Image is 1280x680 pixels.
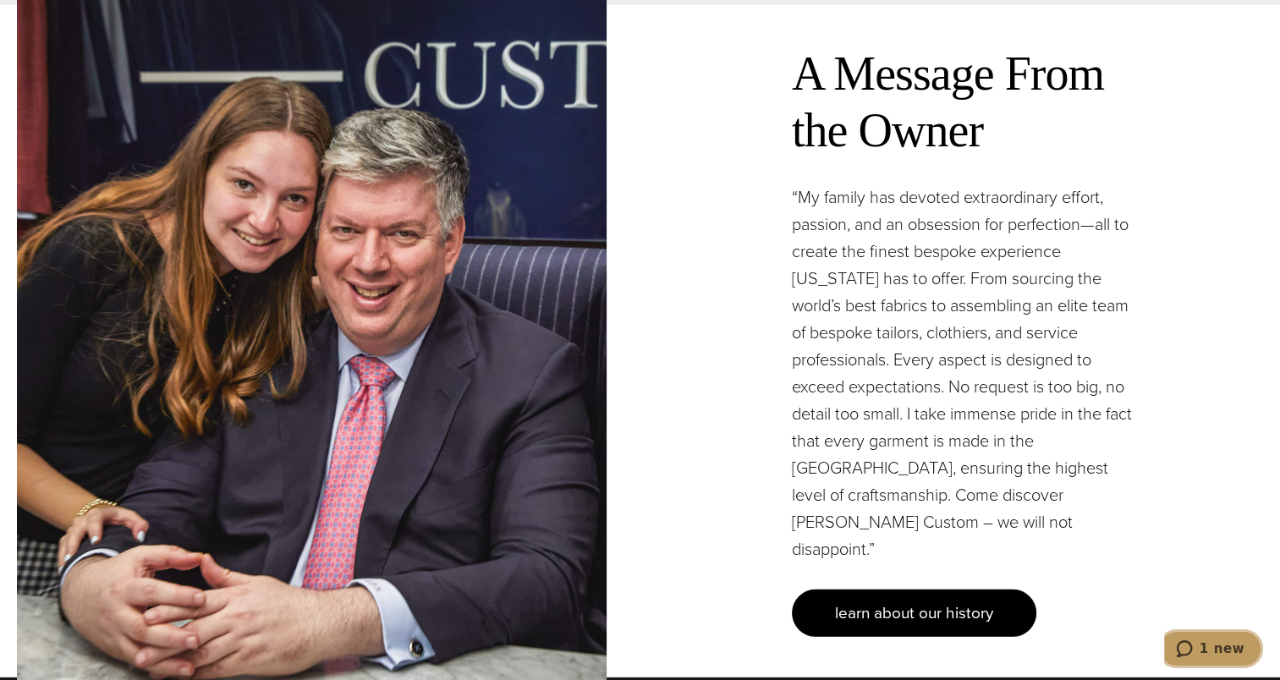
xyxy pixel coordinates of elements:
[792,12,1145,159] h2: A Message From the Owner
[1164,629,1263,672] iframe: Opens a widget where you can chat to one of our agents
[835,600,993,625] span: learn about our history
[792,590,1036,637] a: learn about our history
[792,184,1145,562] p: “My family has devoted extraordinary effort, passion, and an obsession for perfection—all to crea...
